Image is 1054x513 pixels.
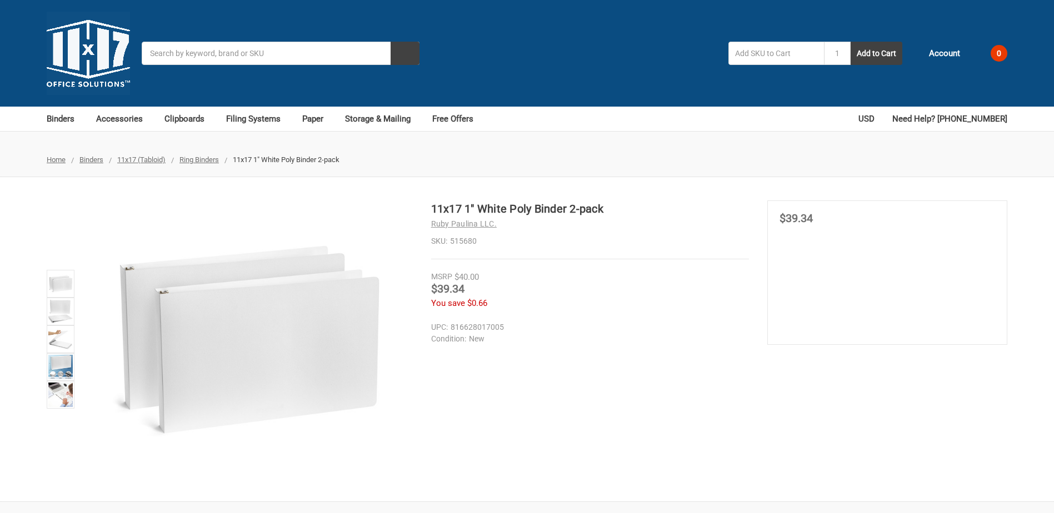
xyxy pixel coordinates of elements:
a: Account [914,39,960,68]
span: Account [929,47,960,60]
a: Storage & Mailing [345,107,421,131]
dt: SKU: [431,235,447,247]
span: 11x17 1" White Poly Binder 2-pack [233,155,339,164]
span: You save [431,298,465,308]
img: 11x17 1" White Poly Binder 2-pack [48,355,73,379]
div: MSRP [431,271,452,283]
a: Free Offers [432,107,473,131]
a: 0 [972,39,1007,68]
button: Add to Cart [851,42,902,65]
img: 11x17 1" White Poly Binder 2-pack [48,299,73,324]
span: $39.34 [431,282,464,295]
img: 11x17 1" White Poly Binder 2-pack [48,271,73,296]
dd: 515680 [431,235,749,247]
a: Filing Systems [226,107,291,131]
a: Binders [79,155,103,164]
a: USD [858,107,881,131]
img: 11x17 white poly binder with a durable cover, shown open and closed for detailed view. [48,327,73,351]
a: Home [47,155,66,164]
a: Need Help? [PHONE_NUMBER] [892,107,1007,131]
span: $40.00 [454,272,479,282]
dt: Condition: [431,333,466,345]
dt: UPC: [431,321,448,333]
dd: 816628017005 [431,321,744,333]
img: 11x17 1" White Poly Binder 2-pack [109,200,387,478]
span: 0 [991,45,1007,62]
span: $39.34 [780,212,813,225]
a: Clipboards [164,107,214,131]
dd: New [431,333,744,345]
img: 11x17.com [47,12,130,95]
a: Accessories [96,107,153,131]
h1: 11x17 1" White Poly Binder 2-pack [431,200,749,217]
img: 11x17 1" White Poly Binder 2-pack [48,383,73,407]
span: $0.66 [467,298,487,308]
a: 11x17 (Tabloid) [117,155,166,164]
input: Add SKU to Cart [728,42,824,65]
a: Binders [47,107,84,131]
input: Search by keyword, brand or SKU [142,42,419,65]
a: Ruby Paulina LLC. [431,219,497,228]
a: Paper [302,107,333,131]
a: Ring Binders [179,155,219,164]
